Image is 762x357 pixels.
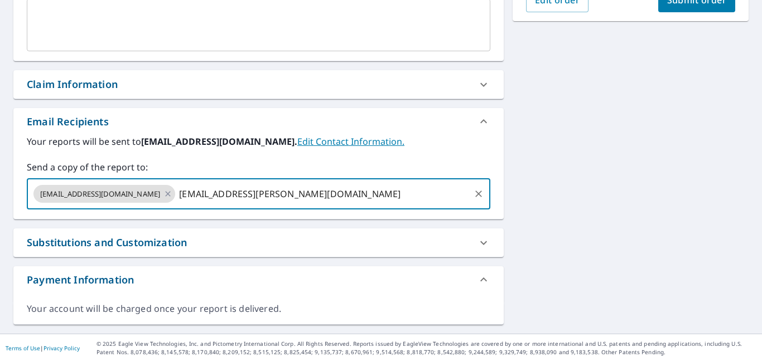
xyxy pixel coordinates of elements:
[27,135,490,148] label: Your reports will be sent to
[13,70,504,99] div: Claim Information
[33,189,167,199] span: [EMAIL_ADDRESS][DOMAIN_NAME]
[6,344,40,352] a: Terms of Use
[44,344,80,352] a: Privacy Policy
[297,135,404,148] a: EditContactInfo
[27,302,490,315] div: Your account will be charged once your report is delivered.
[27,160,490,174] label: Send a copy of the report to:
[13,108,504,135] div: Email Recipients
[471,186,486,202] button: Clear
[141,135,297,148] b: [EMAIL_ADDRESS][DOMAIN_NAME].
[6,345,80,351] p: |
[13,266,504,293] div: Payment Information
[27,272,134,287] div: Payment Information
[27,77,118,92] div: Claim Information
[33,185,175,203] div: [EMAIL_ADDRESS][DOMAIN_NAME]
[13,228,504,257] div: Substitutions and Customization
[27,114,109,129] div: Email Recipients
[27,235,187,250] div: Substitutions and Customization
[97,340,756,356] p: © 2025 Eagle View Technologies, Inc. and Pictometry International Corp. All Rights Reserved. Repo...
